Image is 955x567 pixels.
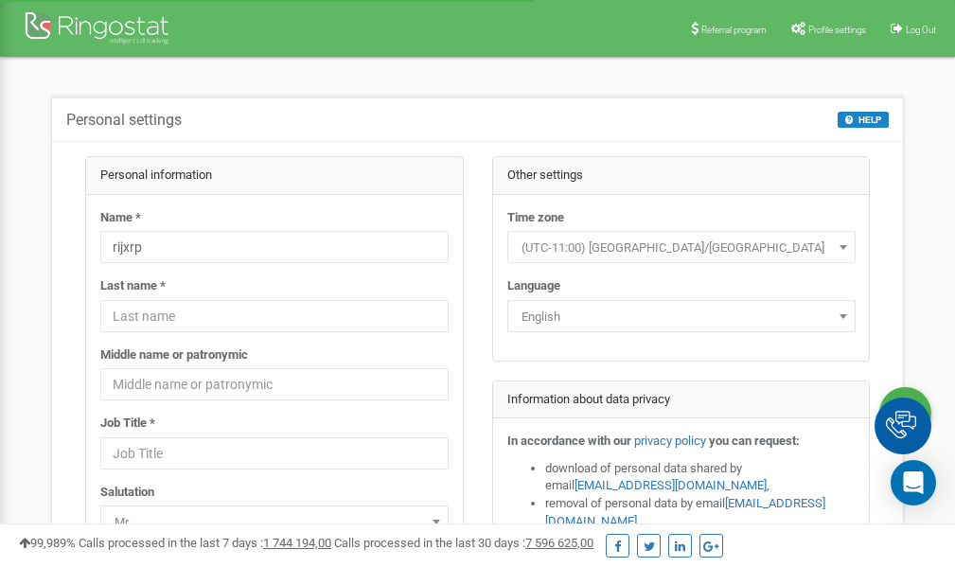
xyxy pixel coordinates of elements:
[100,368,449,400] input: Middle name or patronymic
[634,434,706,448] a: privacy policy
[100,415,155,433] label: Job Title *
[334,536,593,550] span: Calls processed in the last 30 days :
[100,209,141,227] label: Name *
[100,346,248,364] label: Middle name or patronymic
[507,209,564,227] label: Time zone
[100,231,449,263] input: Name
[100,300,449,332] input: Last name
[493,157,870,195] div: Other settings
[493,381,870,419] div: Information about data privacy
[66,112,182,129] h5: Personal settings
[808,25,866,35] span: Profile settings
[100,437,449,470] input: Job Title
[100,277,166,295] label: Last name *
[545,495,856,530] li: removal of personal data by email ,
[575,478,767,492] a: [EMAIL_ADDRESS][DOMAIN_NAME]
[107,509,442,536] span: Mr.
[525,536,593,550] u: 7 596 625,00
[100,505,449,538] span: Mr.
[891,460,936,505] div: Open Intercom Messenger
[709,434,800,448] strong: you can request:
[545,460,856,495] li: download of personal data shared by email ,
[263,536,331,550] u: 1 744 194,00
[514,304,849,330] span: English
[906,25,936,35] span: Log Out
[100,484,154,502] label: Salutation
[86,157,463,195] div: Personal information
[507,277,560,295] label: Language
[507,434,631,448] strong: In accordance with our
[19,536,76,550] span: 99,989%
[838,112,889,128] button: HELP
[507,231,856,263] span: (UTC-11:00) Pacific/Midway
[507,300,856,332] span: English
[514,235,849,261] span: (UTC-11:00) Pacific/Midway
[701,25,767,35] span: Referral program
[79,536,331,550] span: Calls processed in the last 7 days :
